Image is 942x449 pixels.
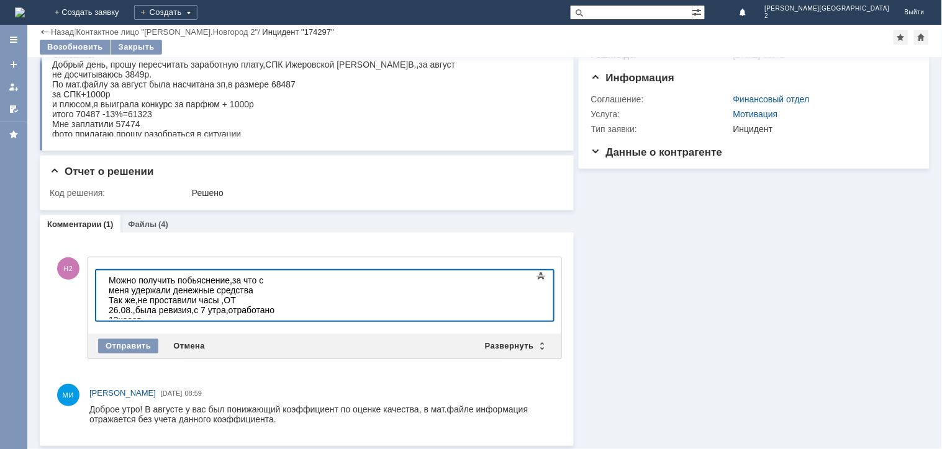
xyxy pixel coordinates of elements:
a: Перейти на домашнюю страницу [15,7,25,17]
span: Данные о контрагенте [591,146,723,158]
a: Создать заявку [4,55,24,74]
div: Код решения: [50,188,189,198]
span: +1000р [29,30,58,40]
span: Информация [591,72,674,84]
a: Мои согласования [4,99,24,119]
div: (4) [158,220,168,229]
span: Н2 [57,257,79,280]
span: Расширенный поиск [692,6,705,17]
div: / [76,27,263,37]
span: 2 [765,12,890,20]
a: Назад [51,27,74,37]
a: Файлы [128,220,156,229]
a: Контактное лицо "[PERSON_NAME].Новгород 2" [76,27,258,37]
a: Мотивация [733,109,778,119]
span: [DATE] [161,389,183,397]
div: Соглашение: [591,94,731,104]
a: Финансовый отдел [733,94,810,104]
a: Мои заявки [4,77,24,97]
span: [PERSON_NAME][GEOGRAPHIC_DATA] [765,5,890,12]
div: Сделать домашней страницей [914,30,929,45]
div: Инцидент "174297" [263,27,334,37]
div: Добавить в избранное [894,30,908,45]
span: Показать панель инструментов [534,269,549,283]
div: Так же,не проставили часы ,ОТ 26.08.,была ревизия,с 7 утра,отработано 13часов. [5,25,181,55]
a: [PERSON_NAME] [89,387,156,399]
div: Услуга: [591,109,731,119]
div: Инцидент [733,124,912,134]
a: Комментарии [47,220,102,229]
div: Создать [134,5,197,20]
span: [PERSON_NAME] [89,388,156,398]
img: logo [15,7,25,17]
div: Решено [192,188,556,198]
div: (1) [104,220,114,229]
span: 08:59 [185,389,202,397]
div: Тип заявки: [591,124,731,134]
div: Можно получить побьяснение,за что с меня удержали денежные средства [5,5,181,25]
span: Отчет о решении [50,166,153,177]
div: | [74,27,76,36]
